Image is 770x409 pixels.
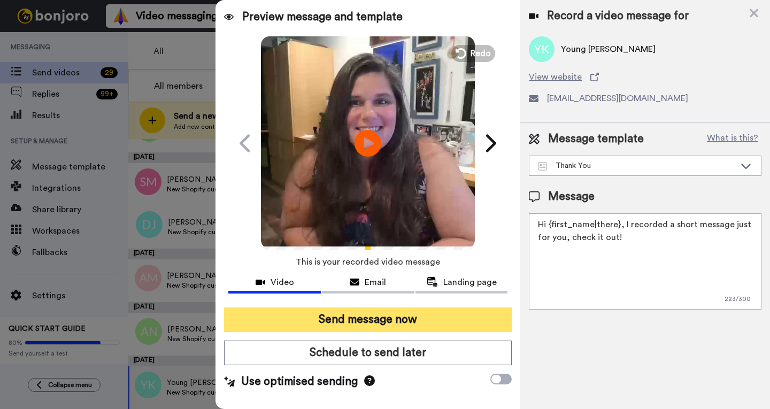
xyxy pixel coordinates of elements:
[704,131,761,147] button: What is this?
[365,276,386,289] span: Email
[548,131,644,147] span: Message template
[548,189,595,205] span: Message
[538,160,735,171] div: Thank You
[547,92,688,105] span: [EMAIL_ADDRESS][DOMAIN_NAME]
[224,341,512,365] button: Schedule to send later
[529,71,761,83] a: View website
[271,276,294,289] span: Video
[443,276,497,289] span: Landing page
[296,250,440,274] span: This is your recorded video message
[538,162,547,171] img: Message-temps.svg
[241,374,358,390] span: Use optimised sending
[224,307,512,332] button: Send message now
[529,213,761,310] textarea: Hi {first_name|there}, I recorded a short message just for you, check it out!
[529,71,582,83] span: View website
